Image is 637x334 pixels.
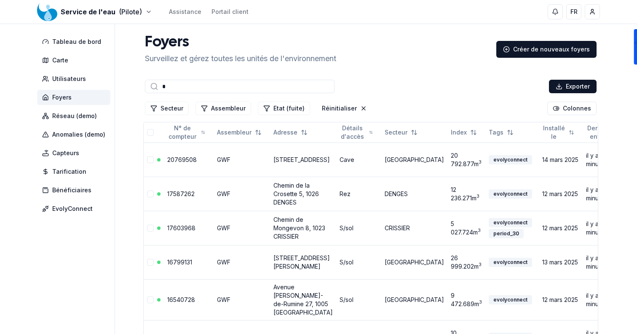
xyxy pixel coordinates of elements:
[489,258,532,267] div: evolyconnect
[195,102,251,115] button: Filtrer les lignes
[214,143,270,177] td: GWF
[167,259,192,266] a: 16799131
[547,102,597,115] button: Cocher les colonnes
[489,218,532,227] div: evolyconnect
[52,93,72,102] span: Foyers
[335,126,378,139] button: Not sorted. Click to sort ascending.
[167,156,197,163] a: 20769508
[496,41,597,58] a: Créer de nouveaux foyers
[162,126,210,139] button: Not sorted. Click to sort ascending.
[37,127,114,142] a: Anomalies (demo)
[211,8,249,16] a: Portail client
[489,155,532,164] div: evolyconnect
[586,124,610,141] span: Dernièr envoi
[52,75,86,83] span: Utilisateurs
[37,7,152,17] button: Service de l'eau(Pilote)
[147,296,154,303] button: Sélectionner la ligne
[37,183,114,198] a: Bénéficiaires
[37,108,114,124] a: Réseau (demo)
[479,299,482,305] sup: 3
[214,245,270,279] td: GWF
[446,126,482,139] button: Not sorted. Click to sort ascending.
[37,145,114,161] a: Capteurs
[583,245,626,279] td: il y a 16 minutes
[52,205,93,213] span: EvolyConnect
[539,279,583,320] td: 12 mars 2025
[37,201,114,216] a: EvolyConnect
[61,7,115,17] span: Service de l'eau
[37,90,114,105] a: Foyers
[542,124,565,141] span: Installé le
[489,295,532,304] div: evolyconnect
[385,128,407,137] span: Secteur
[451,291,482,308] div: 9 472.689 m
[336,245,381,279] td: S/sol
[336,279,381,320] td: S/sol
[268,126,313,139] button: Not sorted. Click to sort ascending.
[566,4,581,19] button: FR
[381,245,447,279] td: [GEOGRAPHIC_DATA]
[570,8,578,16] span: FR
[583,279,626,320] td: il y a 19 minutes
[549,80,597,93] div: Exporter
[52,112,97,120] span: Réseau (demo)
[167,124,198,141] span: N° de compteur
[478,228,481,233] sup: 3
[451,128,467,137] span: Index
[52,38,101,46] span: Tableau de bord
[214,279,270,320] td: GWF
[167,224,195,232] a: 17603968
[37,164,114,179] a: Tarification
[336,143,381,177] td: Cave
[167,190,195,197] a: 17587262
[273,283,333,316] a: Avenue [PERSON_NAME]-de-Rumine 27, 1005 [GEOGRAPHIC_DATA]
[381,279,447,320] td: [GEOGRAPHIC_DATA]
[273,216,325,240] a: Chemin de Mongevon 8, 1023 CRISSIER
[273,156,330,163] a: [STREET_ADDRESS]
[451,254,482,271] div: 26 999.202 m
[214,211,270,245] td: GWF
[476,194,479,199] sup: 3
[217,128,252,137] span: Assembleur
[489,128,503,137] span: Tags
[380,126,423,139] button: Not sorted. Click to sort ascending.
[273,128,297,137] span: Adresse
[37,71,114,86] a: Utilisateurs
[273,182,319,206] a: Chemin de la Crosette 5, 1026 DENGES
[336,177,381,211] td: Rez
[147,129,154,136] button: Tout sélectionner
[479,262,482,267] sup: 3
[37,53,114,68] a: Carte
[273,254,330,270] a: [STREET_ADDRESS][PERSON_NAME]
[451,151,482,168] div: 20 792.877 m
[489,189,532,199] div: evolyconnect
[583,211,626,245] td: il y a 15 minutes
[484,126,519,139] button: Not sorted. Click to sort ascending.
[479,159,482,165] sup: 3
[451,186,482,202] div: 12 236.271 m
[214,177,270,211] td: GWF
[583,177,626,211] td: il y a 5 minutes
[147,191,154,197] button: Sélectionner la ligne
[258,102,310,115] button: Filtrer les lignes
[583,143,626,177] td: il y a 3 minutes
[52,186,91,194] span: Bénéficiaires
[539,143,583,177] td: 14 mars 2025
[317,102,372,115] button: Réinitialiser les filtres
[340,124,366,141] span: Détails d'accès
[336,211,381,245] td: S/sol
[145,53,336,65] p: Surveillez et gérez toutes les unités de l'environnement
[169,8,201,16] a: Assistance
[52,167,86,176] span: Tarification
[147,156,154,163] button: Sélectionner la ligne
[539,177,583,211] td: 12 mars 2025
[381,143,447,177] td: [GEOGRAPHIC_DATA]
[381,177,447,211] td: DENGES
[145,34,336,51] h1: Foyers
[37,2,57,22] img: Service de l'eau Logo
[537,126,579,139] button: Not sorted. Click to sort ascending.
[381,211,447,245] td: CRISSIER
[37,34,114,49] a: Tableau de bord
[52,56,68,65] span: Carte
